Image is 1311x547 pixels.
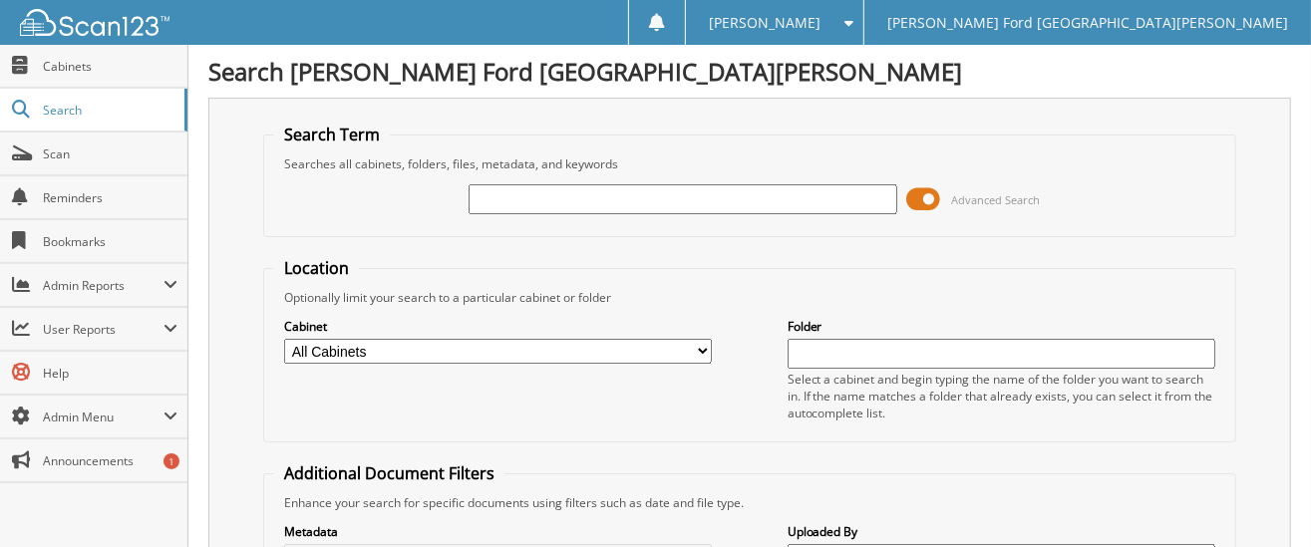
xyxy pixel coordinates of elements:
span: Search [43,102,174,119]
label: Cabinet [284,318,712,335]
div: Enhance your search for specific documents using filters such as date and file type. [274,494,1224,511]
span: Help [43,365,177,382]
legend: Location [274,257,359,279]
div: Select a cabinet and begin typing the name of the folder you want to search in. If the name match... [788,371,1215,421]
span: [PERSON_NAME] Ford [GEOGRAPHIC_DATA][PERSON_NAME] [887,17,1288,29]
span: Scan [43,145,177,162]
div: 1 [164,453,179,469]
label: Folder [788,318,1215,335]
span: Bookmarks [43,233,177,250]
span: User Reports [43,321,164,338]
label: Uploaded By [788,523,1215,540]
img: scan123-logo-white.svg [20,9,169,36]
h1: Search [PERSON_NAME] Ford [GEOGRAPHIC_DATA][PERSON_NAME] [208,55,1291,88]
span: Admin Reports [43,277,164,294]
label: Metadata [284,523,712,540]
span: Cabinets [43,58,177,75]
span: Reminders [43,189,177,206]
div: Searches all cabinets, folders, files, metadata, and keywords [274,155,1224,172]
span: Admin Menu [43,409,164,425]
legend: Additional Document Filters [274,462,504,484]
div: Optionally limit your search to a particular cabinet or folder [274,289,1224,306]
span: [PERSON_NAME] [710,17,821,29]
span: Announcements [43,452,177,469]
span: Advanced Search [952,192,1041,207]
legend: Search Term [274,124,390,145]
